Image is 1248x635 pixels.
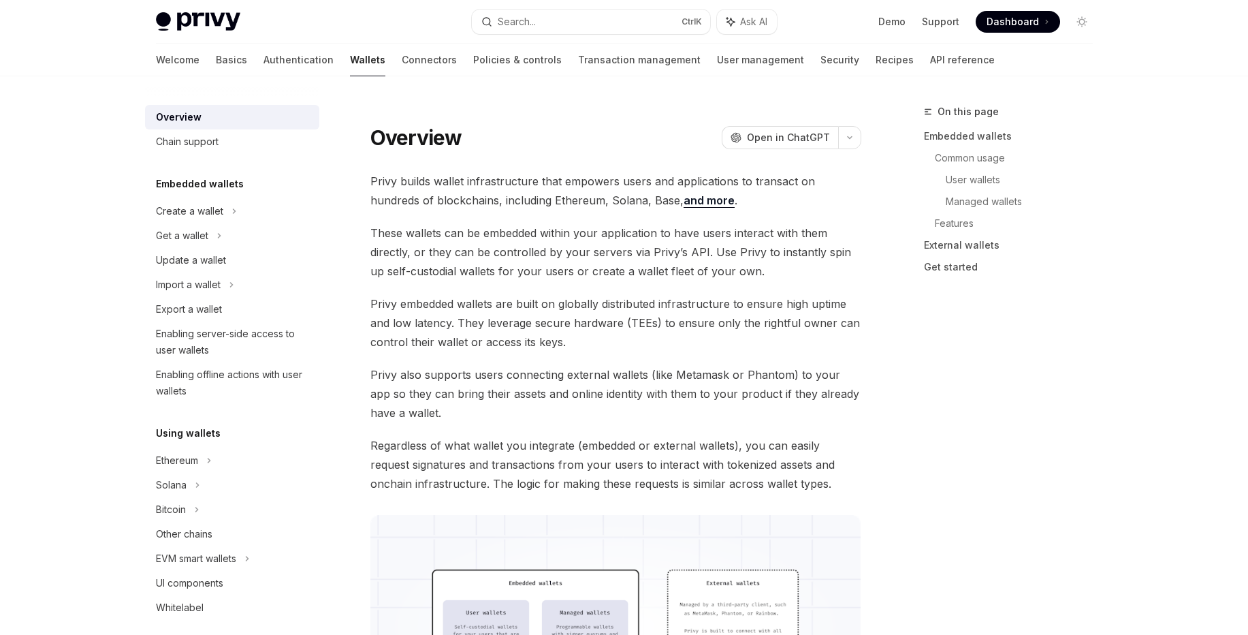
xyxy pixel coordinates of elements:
span: Privy builds wallet infrastructure that empowers users and applications to transact on hundreds o... [370,172,861,210]
div: Update a wallet [156,252,226,268]
a: Other chains [145,522,319,546]
a: External wallets [924,234,1104,256]
a: Features [935,213,1104,234]
div: Search... [498,14,536,30]
span: Ctrl K [682,16,702,27]
button: Ask AI [717,10,777,34]
a: API reference [930,44,995,76]
div: Other chains [156,526,212,542]
span: Privy also supports users connecting external wallets (like Metamask or Phantom) to your app so t... [370,365,861,422]
a: Get started [924,256,1104,278]
a: Welcome [156,44,199,76]
a: Chain support [145,129,319,154]
a: User wallets [946,169,1104,191]
a: Update a wallet [145,248,319,273]
span: These wallets can be embedded within your application to have users interact with them directly, ... [370,223,861,281]
div: Get a wallet [156,228,208,244]
div: Bitcoin [156,501,186,518]
a: Connectors [402,44,457,76]
img: light logo [156,12,240,31]
a: Embedded wallets [924,125,1104,147]
a: Support [922,15,959,29]
div: Chain support [156,134,219,150]
button: Toggle dark mode [1071,11,1093,33]
div: EVM smart wallets [156,551,236,567]
span: Open in ChatGPT [747,131,830,144]
div: Import a wallet [156,277,221,293]
a: Basics [216,44,247,76]
a: Dashboard [976,11,1060,33]
div: Whitelabel [156,600,204,616]
button: Open in ChatGPT [722,126,838,149]
span: Ask AI [740,15,767,29]
a: Security [820,44,859,76]
div: Overview [156,109,202,125]
h5: Embedded wallets [156,176,244,192]
a: Whitelabel [145,595,319,620]
h1: Overview [370,125,462,150]
div: UI components [156,575,223,591]
a: Wallets [350,44,385,76]
a: Enabling offline actions with user wallets [145,362,319,403]
a: Enabling server-side access to user wallets [145,322,319,362]
a: Overview [145,105,319,129]
a: Common usage [935,147,1104,169]
a: Demo [878,15,906,29]
div: Create a wallet [156,203,223,219]
h5: Using wallets [156,425,221,442]
a: Recipes [876,44,914,76]
a: Policies & controls [473,44,562,76]
div: Ethereum [156,452,198,469]
span: Dashboard [987,15,1039,29]
div: Enabling offline actions with user wallets [156,367,311,399]
div: Export a wallet [156,301,222,317]
div: Enabling server-side access to user wallets [156,326,311,358]
button: Search...CtrlK [472,10,710,34]
a: and more [684,193,735,208]
div: Solana [156,477,187,493]
span: Privy embedded wallets are built on globally distributed infrastructure to ensure high uptime and... [370,294,861,352]
a: Transaction management [578,44,701,76]
a: User management [717,44,804,76]
span: On this page [938,104,999,120]
span: Regardless of what wallet you integrate (embedded or external wallets), you can easily request si... [370,436,861,493]
a: Authentication [263,44,334,76]
a: Export a wallet [145,297,319,322]
a: Managed wallets [946,191,1104,213]
a: UI components [145,571,319,595]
